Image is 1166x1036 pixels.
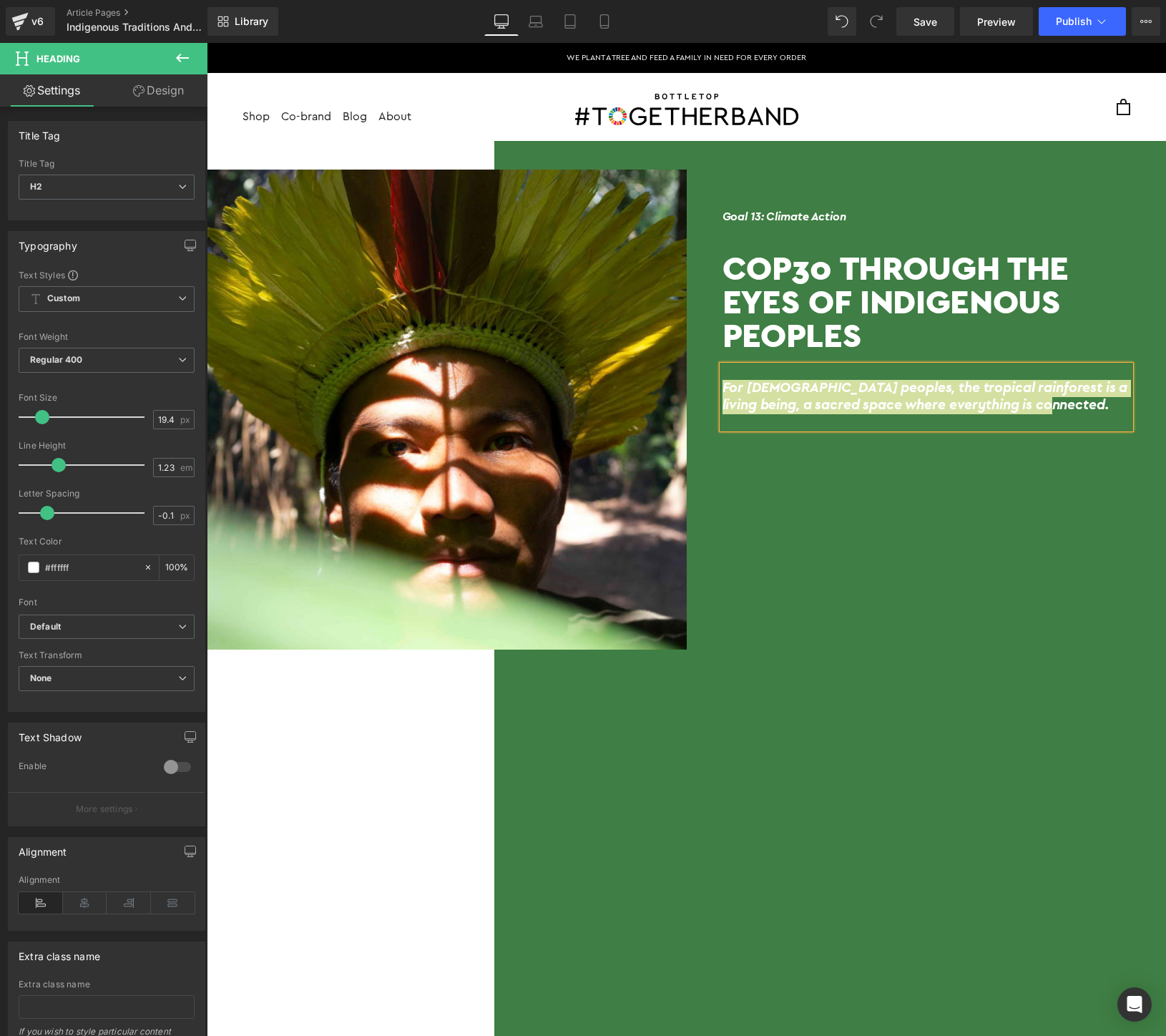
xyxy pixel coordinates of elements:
[30,354,83,365] b: Regular 400
[19,650,195,660] div: Text Transform
[484,7,519,36] a: Desktop
[862,7,891,36] button: Redo
[516,168,924,180] h6: Goal 13: Climate Action
[910,57,924,73] a: cart
[45,559,137,575] input: Color
[19,838,67,858] div: Alignment
[160,555,194,580] div: %
[180,415,192,424] span: px
[19,942,100,962] div: Extra class name
[19,269,195,280] div: Text Styles
[30,181,42,192] b: H2
[19,393,195,403] div: Font Size
[9,792,205,826] button: More settings
[19,441,195,451] div: Line Height
[207,7,278,36] a: New Library
[519,7,553,36] a: Laptop
[36,53,80,64] span: Heading
[1132,7,1160,36] button: More
[36,68,63,79] a: Shop
[828,7,856,36] button: Undo
[553,7,587,36] a: Tablet
[1039,7,1126,36] button: Publish
[19,332,195,342] div: Font Weight
[36,60,366,87] nav: Main navigation
[516,208,924,308] h1: COP30 Through the Eyes of Indigenous Peoples
[47,293,80,305] b: Custom
[136,68,160,79] a: BlogBlog
[74,68,124,79] a: Co-brandCo-brand
[19,979,195,989] div: Extra class name
[19,723,82,743] div: Text Shadow
[30,621,61,633] i: Default
[19,875,195,885] div: Alignment
[913,14,937,29] span: Save
[19,597,195,607] div: Font
[6,7,55,36] a: v6
[19,761,150,776] div: Enable
[19,159,195,169] div: Title Tag
[180,463,192,472] span: em
[172,68,205,79] a: About
[11,9,949,21] p: We plant a tree and feed a family in need for every order
[977,14,1016,29] span: Preview
[516,337,924,371] h2: For [DEMOGRAPHIC_DATA] peoples, the tropical rainforest is a living being, a sacred space where e...
[1117,987,1152,1022] div: Open Intercom Messenger
[366,43,594,85] img: #TOGETHERBAND
[67,7,231,19] a: Article Pages
[587,7,622,36] a: Mobile
[30,673,52,683] b: None
[19,122,61,142] div: Title Tag
[960,7,1033,36] a: Preview
[235,15,268,28] span: Library
[19,489,195,499] div: Letter Spacing
[76,803,133,816] p: More settings
[180,511,192,520] span: px
[19,537,195,547] div: Text Color
[19,232,77,252] div: Typography
[107,74,210,107] a: Design
[67,21,204,33] span: Indigenous Traditions And The Tropical Forest
[1056,16,1092,27] span: Publish
[29,12,46,31] div: v6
